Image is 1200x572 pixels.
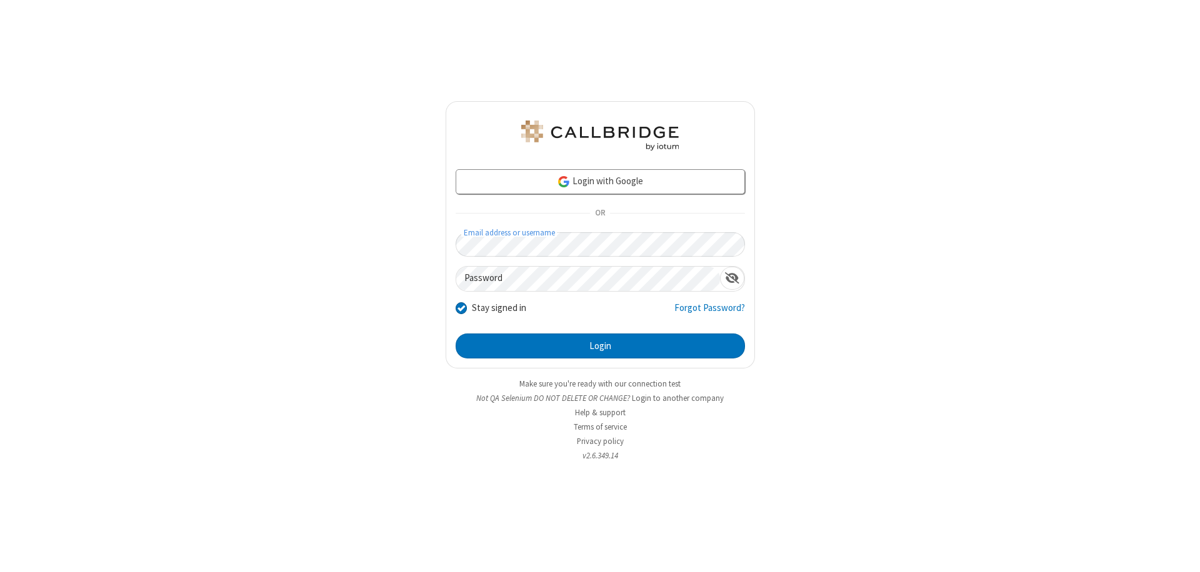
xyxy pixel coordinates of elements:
span: OR [590,205,610,222]
input: Email address or username [456,232,745,257]
button: Login [456,333,745,358]
a: Login with Google [456,169,745,194]
li: v2.6.349.14 [446,450,755,461]
li: Not QA Selenium DO NOT DELETE OR CHANGE? [446,392,755,404]
input: Password [456,267,720,291]
button: Login to another company [632,392,724,404]
a: Make sure you're ready with our connection test [519,378,681,389]
label: Stay signed in [472,301,526,315]
img: QA Selenium DO NOT DELETE OR CHANGE [519,121,681,150]
a: Privacy policy [577,436,624,446]
a: Terms of service [574,422,627,432]
a: Forgot Password? [674,301,745,325]
div: Show password [720,267,744,290]
a: Help & support [575,407,626,418]
img: google-icon.png [557,175,571,189]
